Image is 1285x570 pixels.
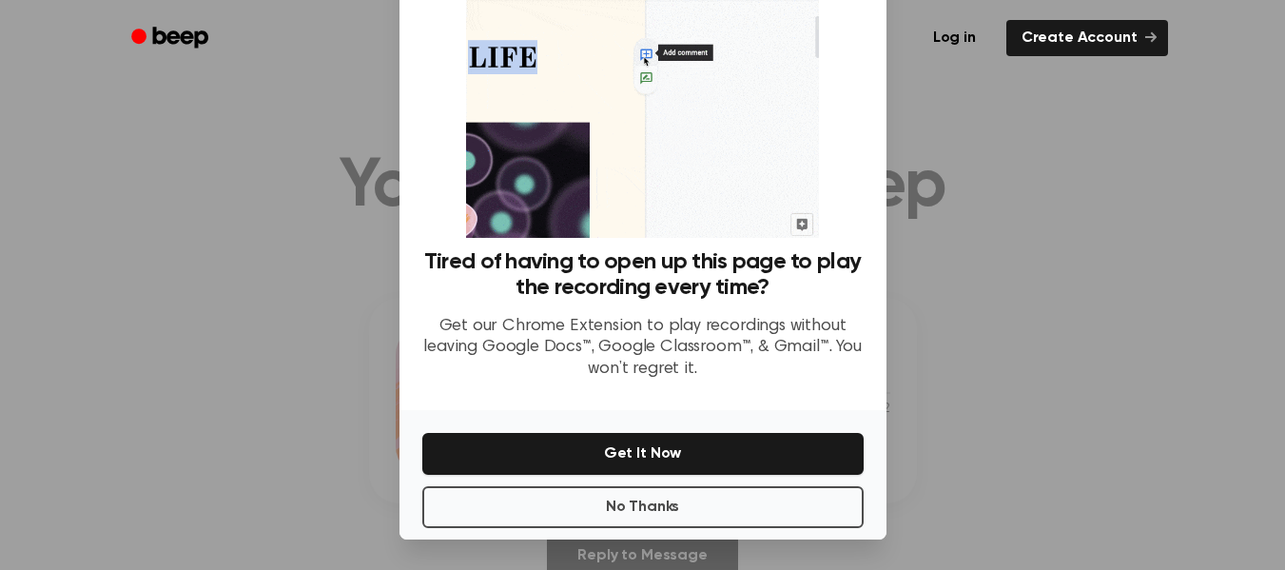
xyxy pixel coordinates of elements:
p: Get our Chrome Extension to play recordings without leaving Google Docs™, Google Classroom™, & Gm... [422,316,864,381]
h3: Tired of having to open up this page to play the recording every time? [422,249,864,301]
a: Log in [914,16,995,60]
button: No Thanks [422,486,864,528]
a: Beep [118,20,225,57]
button: Get It Now [422,433,864,475]
a: Create Account [1006,20,1168,56]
